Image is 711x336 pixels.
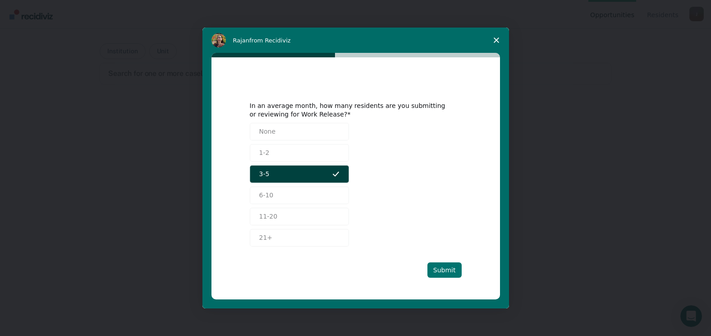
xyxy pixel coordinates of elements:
[250,187,349,204] button: 6-10
[484,28,509,53] span: Close survey
[259,148,270,158] span: 1-2
[211,33,226,47] img: Profile image for Rajan
[250,123,349,140] button: None
[250,144,349,162] button: 1-2
[250,102,448,118] div: In an average month, how many residents are you submitting or reviewing for Work Release?
[250,165,349,183] button: 3-5
[259,169,270,179] span: 3-5
[249,37,291,44] span: from Recidiviz
[259,212,278,221] span: 11-20
[233,37,250,44] span: Rajan
[259,191,274,200] span: 6-10
[250,229,349,247] button: 21+
[259,127,276,136] span: None
[250,208,349,225] button: 11-20
[427,262,462,278] button: Submit
[259,233,273,243] span: 21+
